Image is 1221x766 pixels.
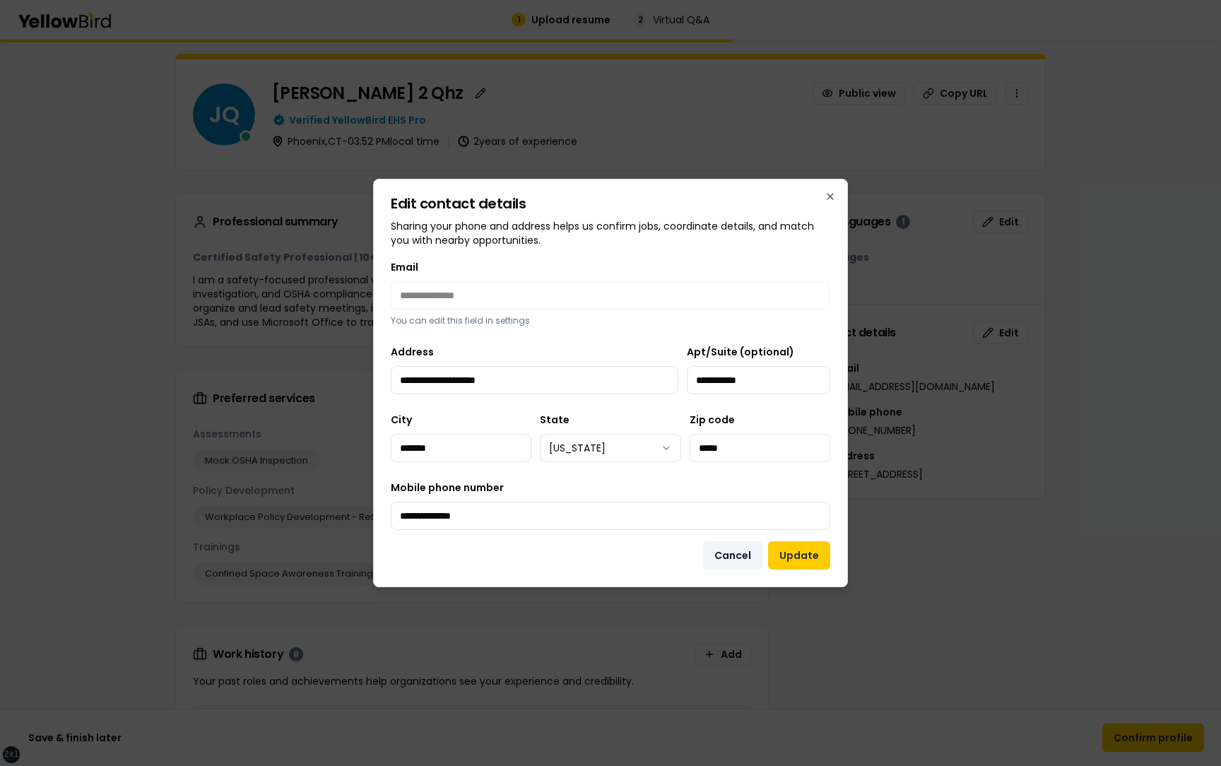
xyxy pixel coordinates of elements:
[391,345,434,359] label: Address
[391,219,830,247] p: Sharing your phone and address helps us confirm jobs, coordinate details, and match you with near...
[540,413,570,427] label: State
[391,260,418,274] label: Email
[391,413,412,427] label: City
[768,541,830,570] button: Update
[391,481,504,495] label: Mobile phone number
[391,196,830,211] h2: Edit contact details
[690,413,735,427] label: Zip code
[703,541,762,570] button: Cancel
[391,315,830,326] p: You can edit this field in settings
[687,345,794,359] label: Apt/Suite (optional)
